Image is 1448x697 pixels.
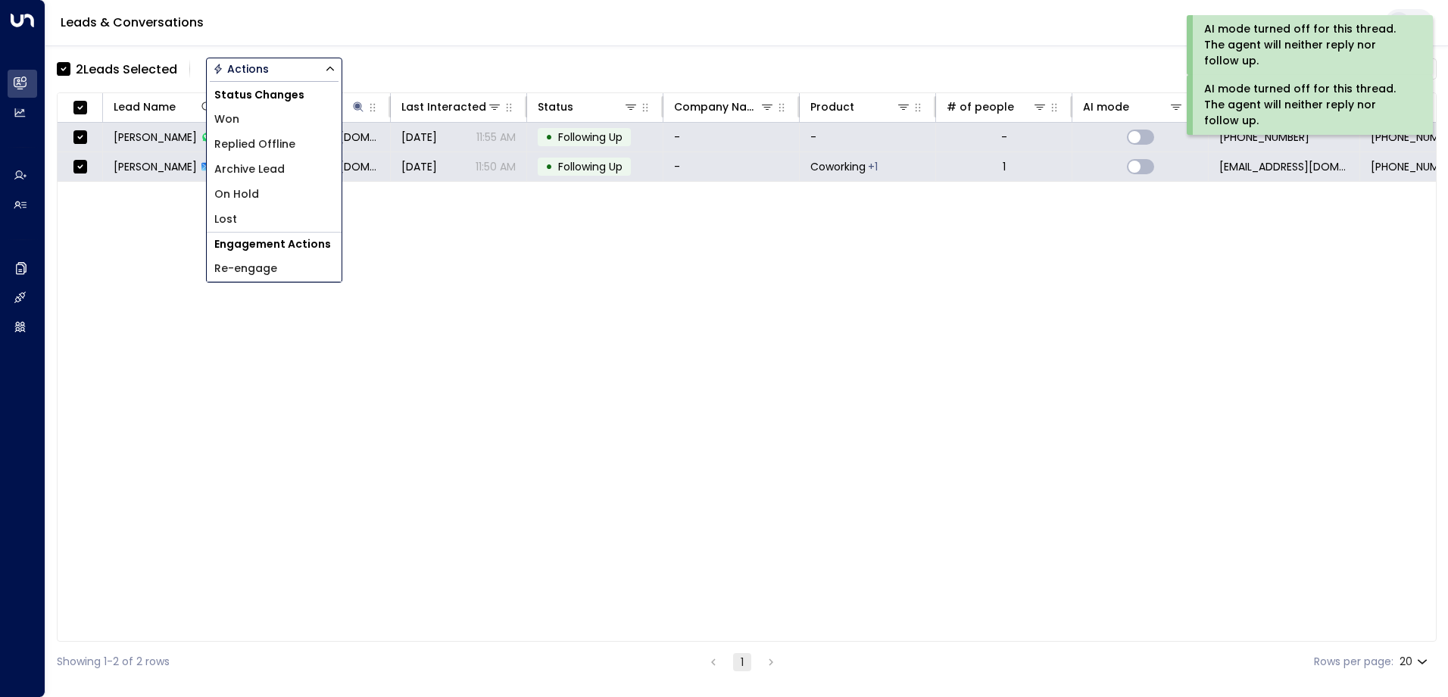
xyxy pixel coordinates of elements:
[674,98,775,116] div: Company Name
[868,159,878,174] div: Private Office
[70,128,89,147] span: Toggle select row
[663,123,800,152] td: -
[663,152,800,181] td: -
[1400,651,1431,673] div: 20
[1219,159,1349,174] span: sales@newflex.com
[733,653,751,671] button: page 1
[558,159,623,174] span: Following Up
[1003,159,1006,174] div: 1
[1314,654,1393,670] label: Rows per page:
[810,98,854,116] div: Product
[1083,98,1129,116] div: AI mode
[545,124,553,150] div: •
[401,130,437,145] span: Yesterday
[114,98,176,116] div: Lead Name
[538,98,638,116] div: Status
[947,98,1047,116] div: # of people
[401,159,437,174] span: Yesterday
[476,159,516,174] p: 11:50 AM
[1204,21,1412,69] div: AI mode turned off for this thread. The agent will neither reply nor follow up.
[114,98,214,116] div: Lead Name
[76,60,177,79] div: 2 Lead s Selected
[207,233,342,256] h1: Engagement Actions
[704,652,781,671] nav: pagination navigation
[213,62,269,76] div: Actions
[810,98,911,116] div: Product
[476,130,516,145] p: 11:55 AM
[800,123,936,152] td: -
[214,136,295,152] span: Replied Offline
[114,159,197,174] span: Matt Jordan
[1204,81,1412,129] div: AI mode turned off for this thread. The agent will neither reply nor follow up.
[214,161,285,177] span: Archive Lead
[70,98,89,117] span: Toggle select all
[214,111,239,127] span: Won
[206,58,342,80] div: Button group with a nested menu
[538,98,573,116] div: Status
[1083,98,1184,116] div: AI mode
[114,130,197,145] span: Matt Jordan
[61,14,204,31] a: Leads & Conversations
[674,98,760,116] div: Company Name
[214,211,237,227] span: Lost
[1001,130,1007,145] div: -
[1219,130,1309,145] span: +447389798978
[947,98,1014,116] div: # of people
[214,261,277,277] span: Re-engage
[545,154,553,180] div: •
[70,158,89,177] span: Toggle select row
[57,654,170,670] div: Showing 1-2 of 2 rows
[214,186,259,202] span: On Hold
[401,98,502,116] div: Last Interacted
[810,159,866,174] span: Coworking
[558,130,623,145] span: Following Up
[206,58,342,80] button: Actions
[207,83,342,107] h1: Status Changes
[401,98,486,116] div: Last Interacted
